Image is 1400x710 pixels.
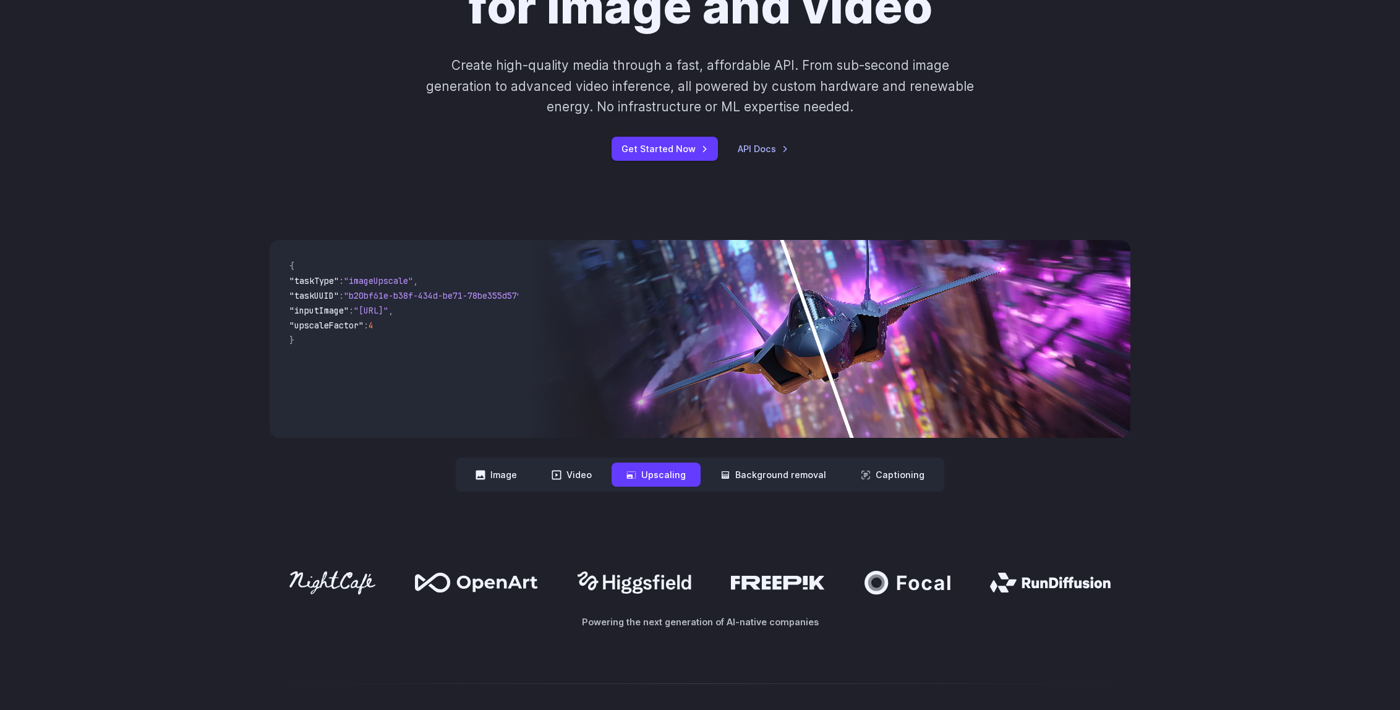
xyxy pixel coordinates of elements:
a: Get Started Now [612,137,718,161]
span: : [339,290,344,301]
p: Powering the next generation of AI-native companies [270,615,1130,629]
button: Video [537,463,607,487]
button: Image [461,463,532,487]
span: } [289,335,294,346]
img: Futuristic stealth jet streaking through a neon-lit cityscape with glowing purple exhaust [528,240,1130,438]
span: "b20bf61e-b38f-434d-be71-78be355d5795" [344,290,532,301]
span: "upscaleFactor" [289,320,364,331]
span: { [289,260,294,272]
a: API Docs [738,142,788,156]
span: , [413,275,418,286]
button: Captioning [846,463,939,487]
span: "imageUpscale" [344,275,413,286]
span: "taskUUID" [289,290,339,301]
span: "inputImage" [289,305,349,316]
span: : [339,275,344,286]
span: : [364,320,369,331]
span: "taskType" [289,275,339,286]
p: Create high-quality media through a fast, affordable API. From sub-second image generation to adv... [425,55,976,117]
span: : [349,305,354,316]
span: "[URL]" [354,305,388,316]
span: 4 [369,320,373,331]
button: Background removal [706,463,841,487]
button: Upscaling [612,463,701,487]
span: , [388,305,393,316]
